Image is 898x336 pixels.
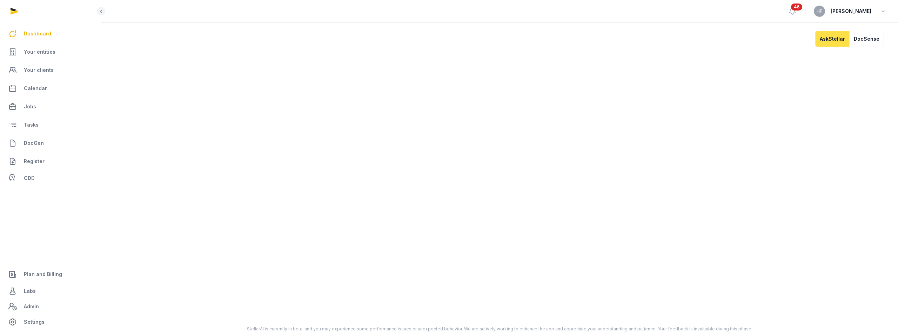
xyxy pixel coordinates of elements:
div: StellarAI is currently in beta, and you may experience some performance issues or unexpected beha... [181,326,818,332]
a: Labs [6,283,95,300]
a: Calendar [6,80,95,97]
button: DocSense [849,31,884,47]
span: Register [24,157,45,166]
a: CDD [6,171,95,185]
span: Tasks [24,121,39,129]
a: Jobs [6,98,95,115]
span: HF [817,9,822,13]
span: Settings [24,318,45,326]
a: Your entities [6,43,95,60]
a: Admin [6,300,95,314]
span: Dashboard [24,29,51,38]
span: Your entities [24,48,55,56]
a: Your clients [6,62,95,79]
span: Calendar [24,84,47,93]
a: Tasks [6,116,95,133]
span: [PERSON_NAME] [831,7,871,15]
span: 46 [791,4,802,11]
span: Plan and Billing [24,270,62,278]
a: Register [6,153,95,170]
a: Plan and Billing [6,266,95,283]
span: DocGen [24,139,44,147]
a: Settings [6,314,95,330]
span: Your clients [24,66,54,74]
button: AskStellar [815,31,849,47]
button: HF [814,6,825,17]
span: Labs [24,287,36,295]
span: Admin [24,302,39,311]
span: Jobs [24,102,36,111]
a: DocGen [6,135,95,152]
span: CDD [24,174,35,182]
a: Dashboard [6,25,95,42]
